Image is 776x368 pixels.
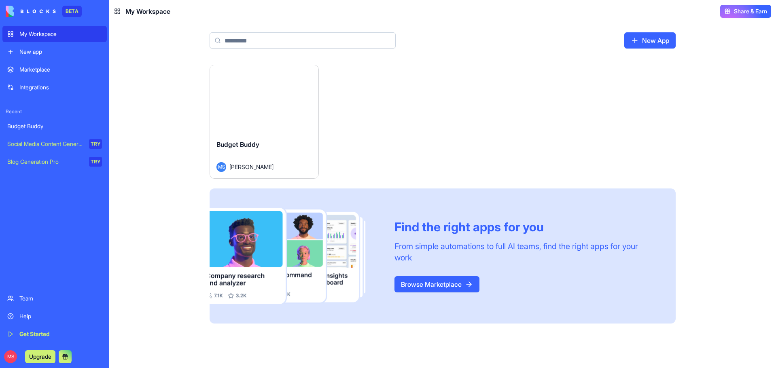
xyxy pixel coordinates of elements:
[2,118,107,134] a: Budget Buddy
[216,140,259,148] span: Budget Buddy
[2,290,107,307] a: Team
[2,79,107,95] a: Integrations
[216,162,226,172] span: MS
[2,136,107,152] a: Social Media Content GeneratorTRY
[19,312,102,320] div: Help
[19,330,102,338] div: Get Started
[6,6,56,17] img: logo
[394,276,479,292] a: Browse Marketplace
[25,350,55,363] button: Upgrade
[2,108,107,115] span: Recent
[394,241,656,263] div: From simple automations to full AI teams, find the right apps for your work
[2,61,107,78] a: Marketplace
[2,26,107,42] a: My Workspace
[19,30,102,38] div: My Workspace
[720,5,771,18] button: Share & Earn
[89,139,102,149] div: TRY
[89,157,102,167] div: TRY
[229,163,274,171] span: [PERSON_NAME]
[19,294,102,302] div: Team
[125,6,170,16] span: My Workspace
[7,140,83,148] div: Social Media Content Generator
[210,65,319,179] a: Budget BuddyMS[PERSON_NAME]
[2,154,107,170] a: Blog Generation ProTRY
[734,7,767,15] span: Share & Earn
[2,44,107,60] a: New app
[4,350,17,363] span: MS
[7,158,83,166] div: Blog Generation Pro
[19,83,102,91] div: Integrations
[2,308,107,324] a: Help
[62,6,82,17] div: BETA
[6,6,82,17] a: BETA
[2,326,107,342] a: Get Started
[210,208,382,305] img: Frame_181_egmpey.png
[624,32,676,49] a: New App
[19,48,102,56] div: New app
[394,220,656,234] div: Find the right apps for you
[19,66,102,74] div: Marketplace
[7,122,102,130] div: Budget Buddy
[25,352,55,360] a: Upgrade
